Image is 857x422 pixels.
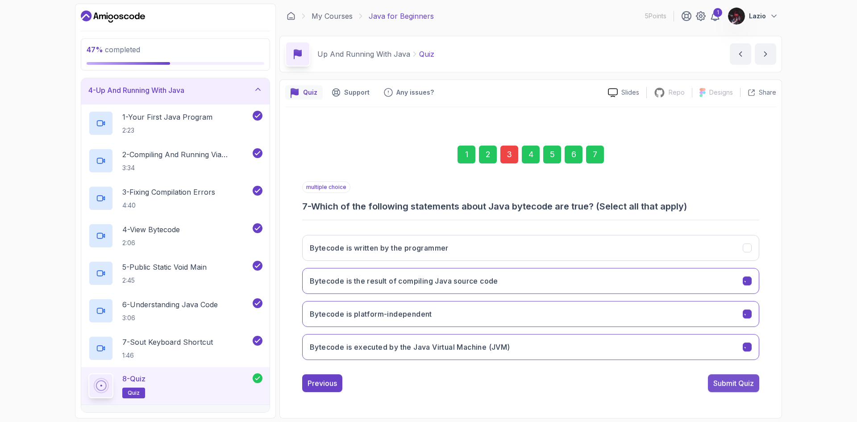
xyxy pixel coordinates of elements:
div: 6 [565,146,582,163]
button: 4-View Bytecode2:06 [88,223,262,248]
a: Dashboard [81,9,145,24]
p: Slides [621,88,639,97]
a: My Courses [312,11,353,21]
p: 5 - Public Static Void Main [122,262,207,272]
a: Dashboard [287,12,295,21]
h3: Bytecode is written by the programmer [310,242,449,253]
div: 5 [543,146,561,163]
button: 3-Fixing Compilation Errors4:40 [88,186,262,211]
button: Previous [302,374,342,392]
p: 3:34 [122,163,251,172]
p: 2 - Compiling And Running Via Terminal [122,149,251,160]
p: Share [759,88,776,97]
p: 6 - Understanding Java Code [122,299,218,310]
h3: Bytecode is platform-independent [310,309,432,319]
button: quiz button [285,85,323,100]
button: Support button [326,85,375,100]
h3: 4 - Up And Running With Java [88,85,184,96]
span: quiz [128,389,140,397]
button: next content [755,43,776,65]
p: 4:40 [122,201,215,210]
button: Bytecode is written by the programmer [302,235,759,261]
p: Up And Running With Java [317,49,410,59]
a: Slides [601,88,646,97]
h3: Bytecode is executed by the Java Virtual Machine (JVM) [310,342,510,352]
p: Repo [669,88,685,97]
button: previous content [730,43,751,65]
p: 8 - Quiz [122,373,146,384]
p: 2:06 [122,238,180,247]
p: 2:23 [122,126,212,135]
h3: Bytecode is the result of compiling Java source code [310,276,498,286]
h3: 7 - Which of the following statements about Java bytecode are true? (Select all that apply) [302,200,759,213]
p: 7 - Sout Keyboard Shortcut [122,337,213,347]
button: Share [740,88,776,97]
p: Support [344,88,370,97]
button: 7-Sout Keyboard Shortcut1:46 [88,336,262,361]
button: Bytecode is executed by the Java Virtual Machine (JVM) [302,334,759,360]
img: user profile image [728,8,745,25]
button: Bytecode is the result of compiling Java source code [302,268,759,294]
button: 5-Public Static Void Main2:45 [88,261,262,286]
div: 1 [713,8,722,17]
button: 4-Up And Running With Java [81,76,270,104]
button: Feedback button [379,85,439,100]
button: 2-Compiling And Running Via Terminal3:34 [88,148,262,173]
p: Any issues? [396,88,434,97]
p: 1 - Your First Java Program [122,112,212,122]
button: 6-Understanding Java Code3:06 [88,298,262,323]
div: 4 [522,146,540,163]
p: multiple choice [302,181,350,193]
p: Lazio [749,12,766,21]
div: 7 [586,146,604,163]
p: 3 - Fixing Compilation Errors [122,187,215,197]
p: 3:06 [122,313,218,322]
p: Java for Beginners [369,11,434,21]
p: 5 Points [645,12,666,21]
button: 8-Quizquiz [88,373,262,398]
div: Submit Quiz [713,378,754,389]
button: user profile imageLazio [728,7,778,25]
button: Bytecode is platform-independent [302,301,759,327]
div: 3 [500,146,518,163]
a: 1 [710,11,720,21]
p: Designs [709,88,733,97]
p: 4 - View Bytecode [122,224,180,235]
button: Submit Quiz [708,374,759,392]
p: 2:45 [122,276,207,285]
button: 1-Your First Java Program2:23 [88,111,262,136]
span: 47 % [87,45,103,54]
p: 1:46 [122,351,213,360]
div: 1 [458,146,475,163]
span: completed [87,45,140,54]
p: Quiz [419,49,434,59]
div: 2 [479,146,497,163]
div: Previous [308,378,337,389]
p: Quiz [303,88,317,97]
